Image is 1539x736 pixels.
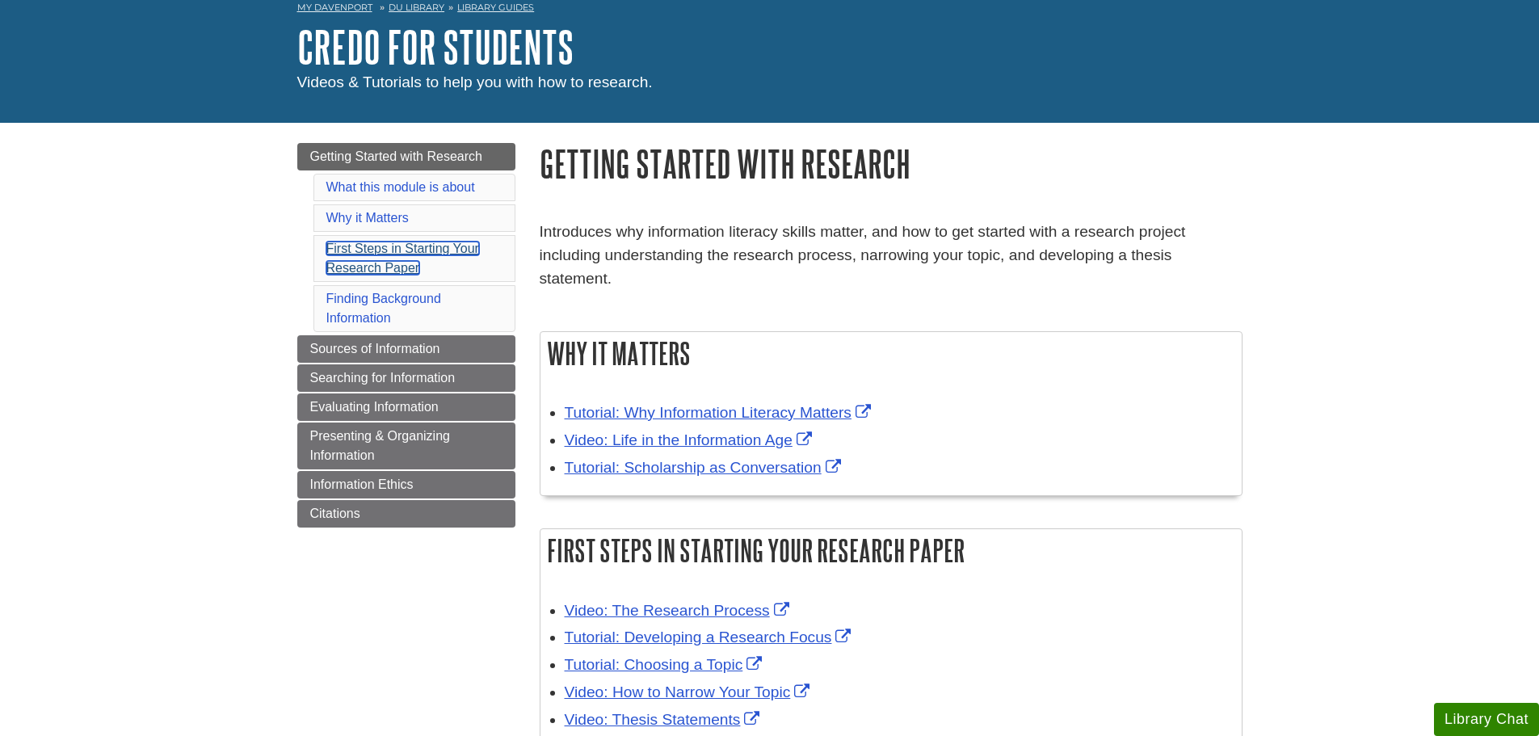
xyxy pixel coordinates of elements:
a: First Steps in Starting Your Research Paper [326,242,479,275]
a: Library Guides [457,2,534,13]
a: Link opens in new window [565,602,793,619]
a: Link opens in new window [565,404,875,421]
span: Sources of Information [310,342,440,355]
h2: First Steps in Starting Your Research Paper [540,529,1242,572]
a: Why it Matters [326,211,409,225]
span: Searching for Information [310,371,456,385]
p: Introduces why information literacy skills matter, and how to get started with a research project... [540,221,1243,290]
button: Library Chat [1434,703,1539,736]
a: Sources of Information [297,335,515,363]
h1: Getting Started with Research [540,143,1243,184]
span: Information Ethics [310,477,414,491]
a: Presenting & Organizing Information [297,423,515,469]
span: Evaluating Information [310,400,439,414]
a: Finding Background Information [326,292,441,325]
a: Citations [297,500,515,528]
div: Guide Page Menu [297,143,515,528]
span: Citations [310,507,360,520]
a: Information Ethics [297,471,515,498]
a: Evaluating Information [297,393,515,421]
a: Link opens in new window [565,656,767,673]
span: Presenting & Organizing Information [310,429,450,462]
a: DU Library [389,2,444,13]
a: Link opens in new window [565,683,814,700]
span: Getting Started with Research [310,149,482,163]
a: Link opens in new window [565,629,856,646]
a: Link opens in new window [565,459,845,476]
span: Videos & Tutorials to help you with how to research. [297,74,653,90]
a: My Davenport [297,1,372,15]
a: What this module is about [326,180,475,194]
a: Getting Started with Research [297,143,515,170]
a: Searching for Information [297,364,515,392]
a: Credo for Students [297,22,574,72]
a: Link opens in new window [565,711,764,728]
h2: Why it Matters [540,332,1242,375]
a: Link opens in new window [565,431,816,448]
